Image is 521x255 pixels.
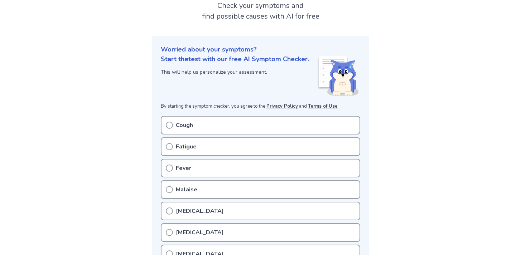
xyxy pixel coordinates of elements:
[176,207,224,215] p: [MEDICAL_DATA]
[152,0,369,22] h2: Check your symptoms and find possible causes with AI for free
[176,185,197,194] p: Malaise
[176,121,193,129] p: Cough
[308,103,338,109] a: Terms of Use
[266,103,298,109] a: Privacy Policy
[176,164,191,172] p: Fever
[176,228,224,237] p: [MEDICAL_DATA]
[161,68,309,76] p: This will help us personalize your assessment.
[161,54,309,64] p: Start the test with our free AI Symptom Checker.
[161,45,360,54] p: Worried about your symptoms?
[176,142,197,151] p: Fatigue
[161,103,360,110] p: By starting the symptom checker, you agree to the and
[317,56,359,96] img: Shiba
